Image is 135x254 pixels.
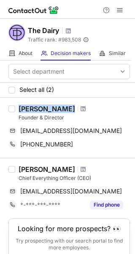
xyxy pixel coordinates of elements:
div: Select department [13,67,65,76]
span: Select all (2) [19,86,54,93]
img: ContactOut v5.3.10 [8,5,59,15]
span: About [19,50,32,57]
span: [EMAIL_ADDRESS][DOMAIN_NAME] [20,188,122,195]
h1: The Dairy [28,25,59,36]
span: [EMAIL_ADDRESS][DOMAIN_NAME] [20,127,122,135]
span: Traffic rank: # 983,508 [28,37,81,43]
div: Chief Everything Officer (CEO) [19,174,130,182]
p: Try prospecting with our search portal to find more employees. [15,237,124,251]
div: [PERSON_NAME] [19,165,75,174]
img: b65ca9648031b5c1b6c109d58e6e1e82 [8,24,25,41]
span: [PHONE_NUMBER] [20,141,73,148]
div: [PERSON_NAME] [19,105,75,113]
button: Reveal Button [90,201,123,209]
span: Similar [109,50,126,57]
span: Decision makers [51,50,91,57]
header: Looking for more prospects? 👀 [18,225,121,232]
div: Founder & Director [19,114,130,121]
